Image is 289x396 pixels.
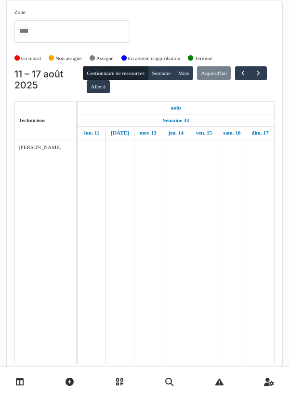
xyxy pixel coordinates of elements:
a: 16 août 2025 [221,127,243,139]
label: En retard [21,54,41,62]
button: Gestionnaire de ressources [83,66,148,80]
a: 11 août 2025 [169,102,184,114]
a: 14 août 2025 [166,127,186,139]
input: Tous [18,24,28,38]
button: Mois [174,66,193,80]
a: 11 août 2025 [82,127,102,139]
a: 13 août 2025 [137,127,159,139]
a: 12 août 2025 [108,127,131,139]
span: Techniciens [19,117,46,123]
button: Précédent [235,66,251,80]
label: Assigné [96,54,114,62]
button: Semaine [148,66,174,80]
button: Aujourd'hui [197,66,231,80]
a: Semaine 33 [160,114,191,126]
label: Non assigné [55,54,82,62]
a: 15 août 2025 [194,127,215,139]
span: [PERSON_NAME] [19,144,62,150]
h2: 11 – 17 août 2025 [14,69,83,91]
button: Aller à [87,80,109,94]
label: En attente d'approbation [128,54,180,62]
label: Terminé [195,54,212,62]
a: 17 août 2025 [249,127,271,139]
label: Zone [14,8,26,16]
button: Suivant [250,66,266,80]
